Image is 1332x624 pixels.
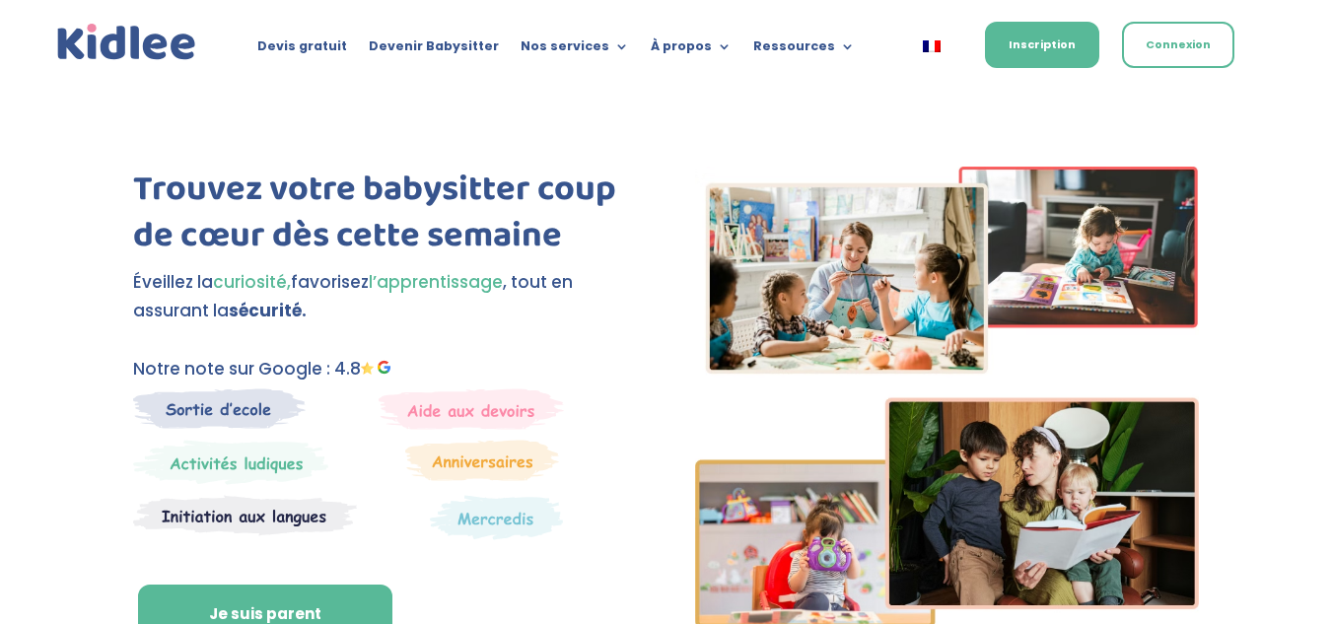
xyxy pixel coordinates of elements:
img: weekends [379,388,564,430]
span: l’apprentissage [369,270,503,294]
a: Nos services [521,39,629,61]
a: À propos [651,39,732,61]
a: Connexion [1122,22,1234,68]
span: curiosité, [213,270,291,294]
img: Atelier thematique [133,495,357,536]
h1: Trouvez votre babysitter coup de cœur dès cette semaine [133,167,637,269]
img: Français [923,40,941,52]
img: Sortie decole [133,388,306,429]
img: Thematique [430,495,563,540]
a: Devis gratuit [257,39,347,61]
img: logo_kidlee_bleu [53,20,200,65]
img: Anniversaire [405,440,559,481]
img: Mercredi [133,440,328,485]
a: Devenir Babysitter [369,39,499,61]
p: Éveillez la favorisez , tout en assurant la [133,268,637,325]
p: Notre note sur Google : 4.8 [133,355,637,383]
a: Kidlee Logo [53,20,200,65]
a: Inscription [985,22,1099,68]
strong: sécurité. [229,299,307,322]
a: Ressources [753,39,855,61]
